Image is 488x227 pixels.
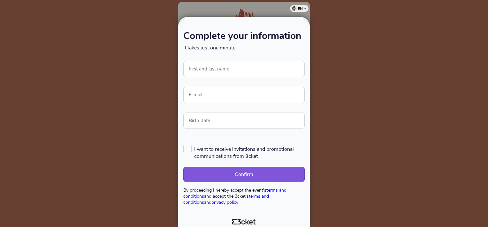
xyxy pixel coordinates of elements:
[194,145,305,160] span: I want to receive invitations and promotional communications from 3cket
[183,113,305,129] input: Birth date
[183,61,305,77] input: First and last name
[183,32,305,44] h1: Complete your information
[183,87,305,103] input: E-mail
[211,199,238,205] a: privacy policy
[183,187,305,205] p: By proceeding I hereby accept the event's and accept the 3cket's and
[183,187,286,199] a: terms and conditions
[183,87,208,103] label: E-mail
[183,61,235,77] label: First and last name
[183,193,269,205] a: terms and conditions
[183,167,305,182] button: Confirm
[183,44,305,51] p: It takes just one minute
